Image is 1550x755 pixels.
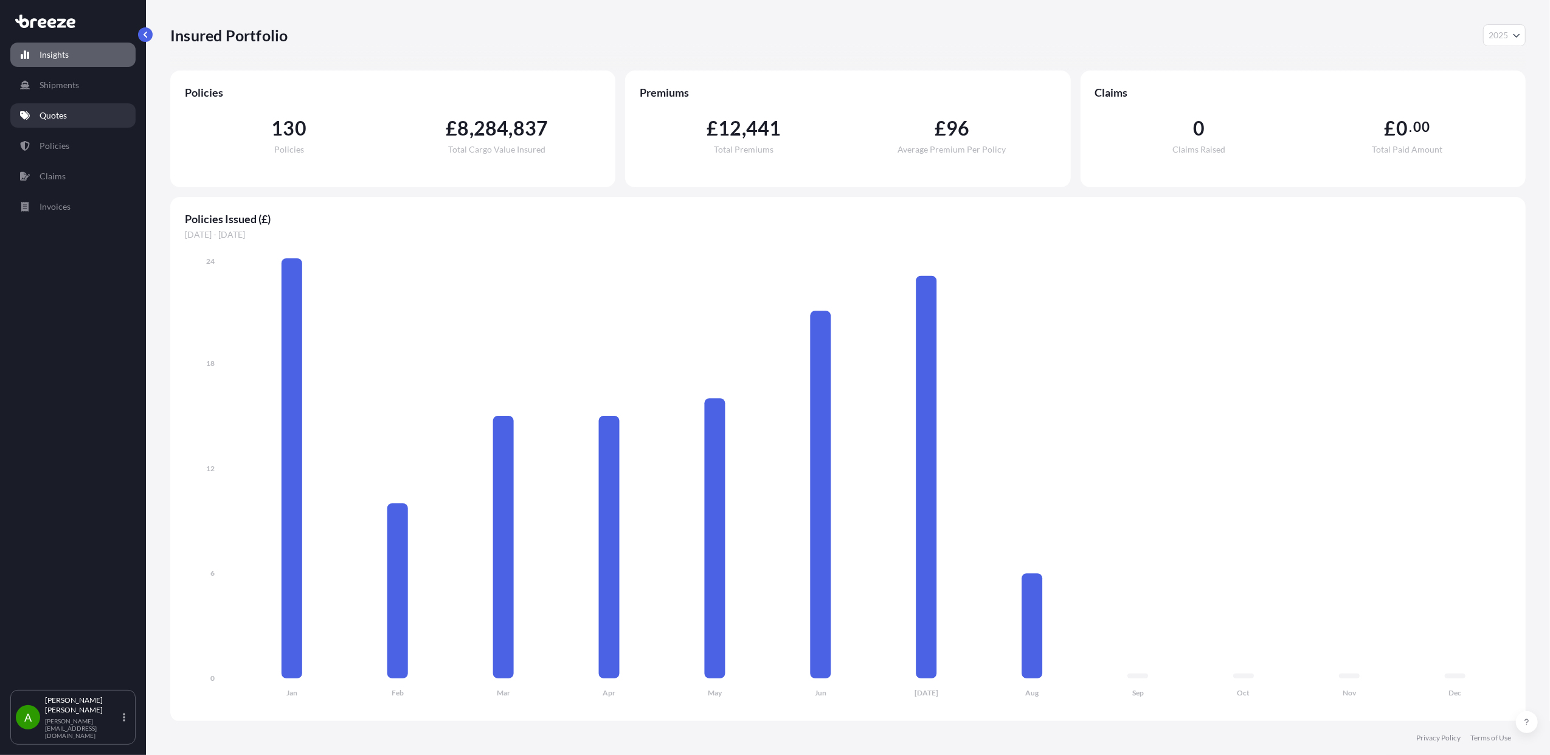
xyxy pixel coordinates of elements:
tspan: 18 [206,359,215,368]
span: . [1409,122,1412,132]
a: Claims [10,164,136,188]
tspan: Dec [1449,689,1462,698]
a: Policies [10,134,136,158]
a: Terms of Use [1470,733,1511,743]
tspan: 24 [206,257,215,266]
span: , [469,119,474,138]
a: Shipments [10,73,136,97]
span: Claims [1095,85,1511,100]
a: Quotes [10,103,136,128]
tspan: Apr [603,689,615,698]
span: £ [935,119,946,138]
span: 0 [1396,119,1408,138]
span: £ [707,119,718,138]
p: [PERSON_NAME][EMAIL_ADDRESS][DOMAIN_NAME] [45,717,120,739]
span: Average Premium Per Policy [898,145,1006,154]
span: Premiums [640,85,1056,100]
tspan: Feb [392,689,404,698]
tspan: Mar [497,689,510,698]
span: 2025 [1489,29,1508,41]
p: Claims [40,170,66,182]
span: , [742,119,746,138]
p: Insights [40,49,69,61]
span: Policies [274,145,304,154]
span: 12 [718,119,741,138]
span: £ [1385,119,1396,138]
p: Quotes [40,109,67,122]
span: Claims Raised [1172,145,1225,154]
span: 96 [946,119,969,138]
tspan: Sep [1132,689,1144,698]
span: Total Cargo Value Insured [448,145,545,154]
span: Policies [185,85,601,100]
tspan: Jan [286,689,297,698]
p: Policies [40,140,69,152]
span: , [508,119,513,138]
span: Policies Issued (£) [185,212,1511,226]
tspan: May [708,689,722,698]
span: Total Paid Amount [1372,145,1442,154]
button: Year Selector [1483,24,1526,46]
span: [DATE] - [DATE] [185,229,1511,241]
tspan: 0 [210,674,215,683]
tspan: Jun [815,689,826,698]
span: 284 [474,119,509,138]
span: 8 [457,119,469,138]
tspan: 6 [210,569,215,578]
span: 0 [1193,119,1205,138]
span: 130 [271,119,306,138]
span: 837 [513,119,548,138]
p: Shipments [40,79,79,91]
tspan: 12 [206,464,215,473]
span: 441 [746,119,781,138]
span: 00 [1414,122,1430,132]
a: Insights [10,43,136,67]
p: Invoices [40,201,71,213]
span: Total Premiums [714,145,773,154]
p: [PERSON_NAME] [PERSON_NAME] [45,695,120,715]
p: Insured Portfolio [170,26,288,45]
a: Privacy Policy [1416,733,1461,743]
tspan: [DATE] [915,689,938,698]
tspan: Oct [1237,689,1250,698]
tspan: Nov [1343,689,1357,698]
span: A [24,711,32,723]
span: £ [446,119,457,138]
tspan: Aug [1025,689,1039,698]
a: Invoices [10,195,136,219]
